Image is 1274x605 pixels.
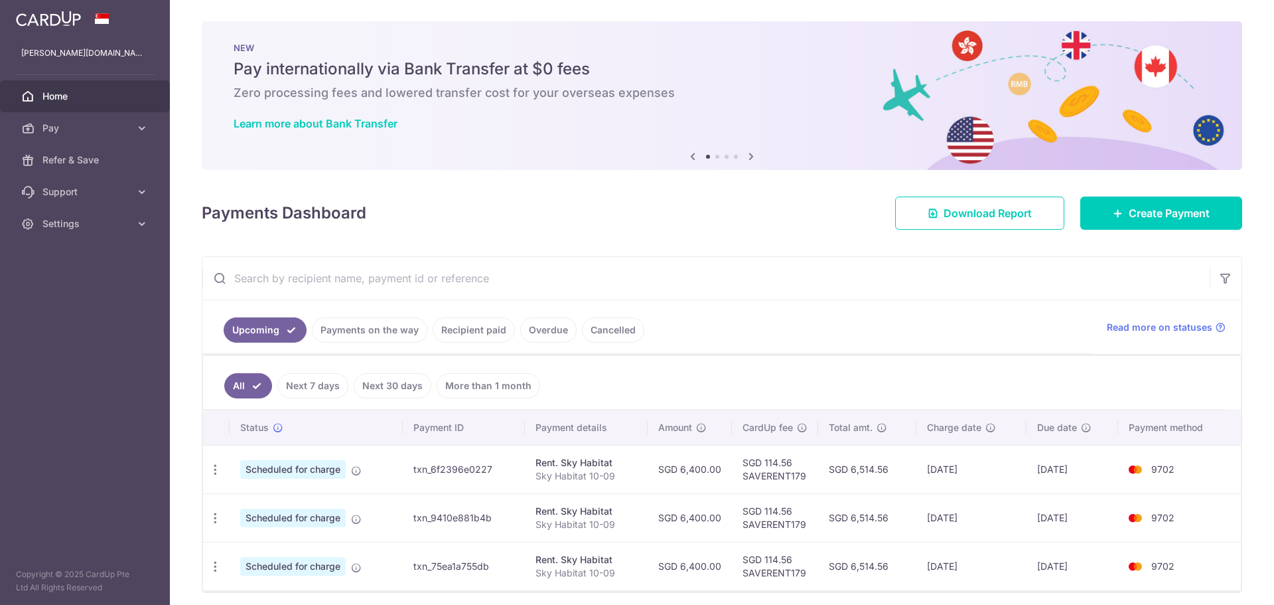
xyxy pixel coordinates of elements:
img: Bank Card [1122,510,1149,526]
h4: Payments Dashboard [202,201,366,225]
td: SGD 6,514.56 [818,542,916,590]
th: Payment method [1118,410,1241,445]
a: Download Report [895,197,1064,230]
img: Bank Card [1122,559,1149,574]
td: [DATE] [1026,445,1119,493]
td: SGD 114.56 SAVERENT179 [732,445,818,493]
span: Pay [42,122,130,135]
td: SGD 6,400.00 [648,445,732,493]
td: SGD 6,400.00 [648,542,732,590]
span: 9702 [1151,512,1174,523]
td: SGD 114.56 SAVERENT179 [732,542,818,590]
td: txn_6f2396e0227 [403,445,525,493]
a: Cancelled [582,317,644,343]
span: Total amt. [829,421,873,434]
td: [DATE] [916,493,1026,542]
a: All [224,373,272,398]
span: Refer & Save [42,153,130,167]
a: Create Payment [1080,197,1242,230]
td: SGD 6,400.00 [648,493,732,542]
td: SGD 6,514.56 [818,493,916,542]
input: Search by recipient name, payment id or reference [202,257,1210,300]
p: NEW [234,43,1210,53]
p: Sky Habitat 10-09 [535,470,637,483]
span: Read more on statuses [1107,321,1212,334]
td: txn_75ea1a755db [403,542,525,590]
td: SGD 6,514.56 [818,445,916,493]
a: Next 30 days [354,373,431,398]
div: Rent. Sky Habitat [535,505,637,518]
span: Amount [658,421,692,434]
td: [DATE] [1026,493,1119,542]
span: Charge date [927,421,981,434]
a: Learn more about Bank Transfer [234,117,397,130]
p: Sky Habitat 10-09 [535,566,637,580]
div: Rent. Sky Habitat [535,553,637,566]
a: Read more on statuses [1107,321,1226,334]
td: [DATE] [1026,542,1119,590]
span: Support [42,185,130,199]
h5: Pay internationally via Bank Transfer at $0 fees [234,58,1210,80]
img: Bank transfer banner [202,21,1242,170]
span: Scheduled for charge [240,557,346,576]
td: [DATE] [916,542,1026,590]
a: Overdue [520,317,577,343]
span: Scheduled for charge [240,509,346,527]
td: SGD 114.56 SAVERENT179 [732,493,818,542]
span: Scheduled for charge [240,460,346,479]
a: Recipient paid [433,317,515,343]
div: Rent. Sky Habitat [535,456,637,470]
span: 9702 [1151,464,1174,475]
span: Download Report [944,205,1032,221]
a: Upcoming [224,317,307,343]
th: Payment details [525,410,648,445]
span: Status [240,421,269,434]
span: CardUp fee [743,421,793,434]
th: Payment ID [403,410,525,445]
span: Due date [1037,421,1077,434]
img: Bank Card [1122,462,1149,477]
a: Next 7 days [277,373,348,398]
h6: Zero processing fees and lowered transfer cost for your overseas expenses [234,85,1210,101]
a: Payments on the way [312,317,427,343]
td: txn_9410e881b4b [403,493,525,542]
span: 9702 [1151,561,1174,572]
img: CardUp [16,11,81,27]
p: Sky Habitat 10-09 [535,518,637,531]
span: Home [42,90,130,103]
span: Create Payment [1129,205,1210,221]
p: [PERSON_NAME][DOMAIN_NAME][EMAIL_ADDRESS][DOMAIN_NAME] [21,46,149,60]
td: [DATE] [916,445,1026,493]
a: More than 1 month [437,373,540,398]
span: Settings [42,217,130,230]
